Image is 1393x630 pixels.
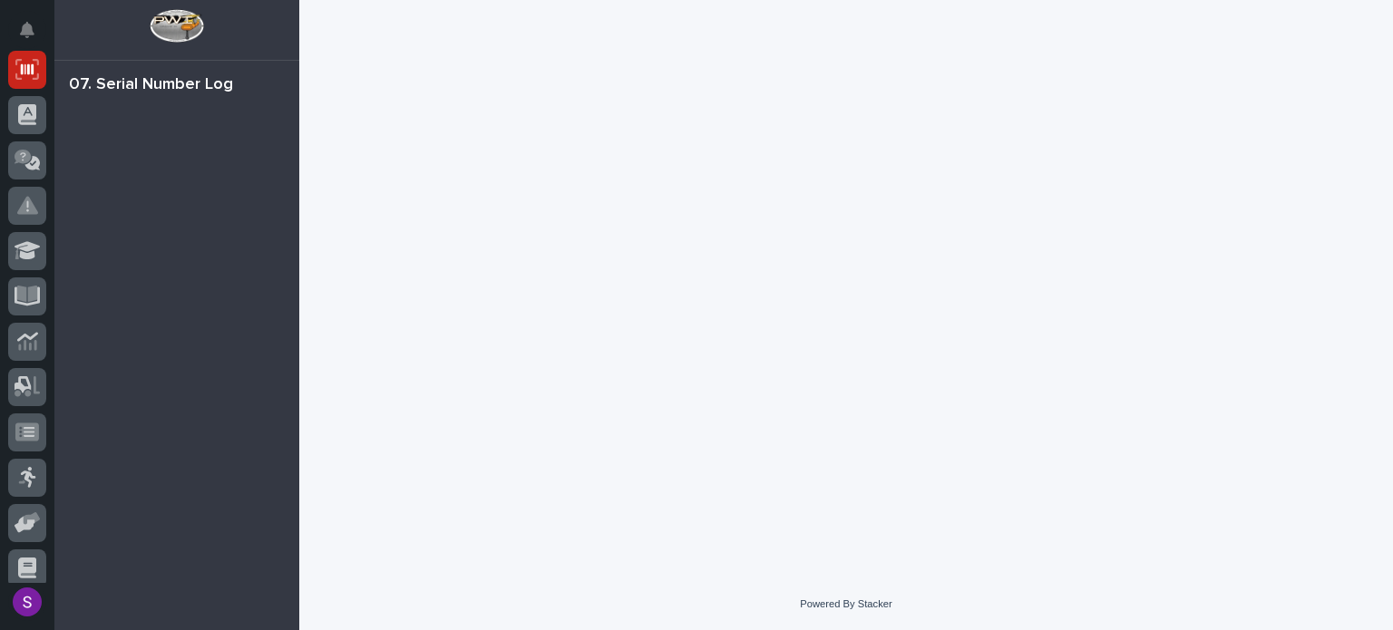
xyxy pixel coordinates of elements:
[69,75,233,95] div: 07. Serial Number Log
[800,598,891,609] a: Powered By Stacker
[150,9,203,43] img: Workspace Logo
[23,22,46,51] div: Notifications
[8,583,46,621] button: users-avatar
[8,11,46,49] button: Notifications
